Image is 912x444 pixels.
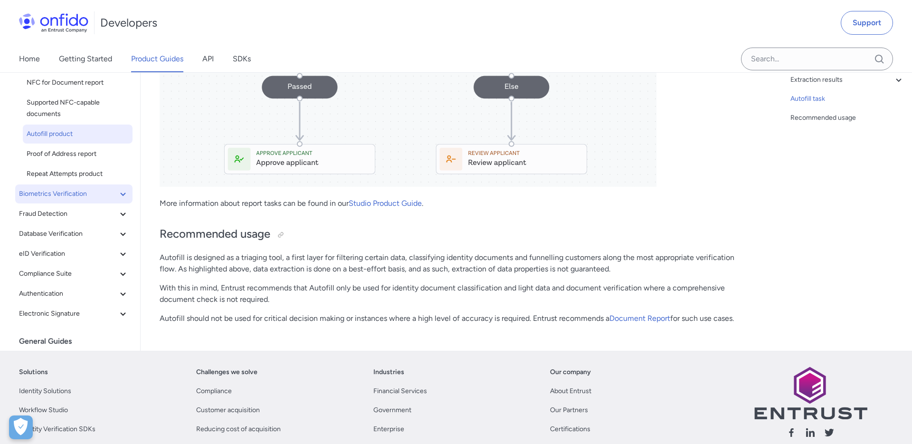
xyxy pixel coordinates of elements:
[19,308,117,319] span: Electronic Signature
[841,11,893,35] a: Support
[550,424,590,435] a: Certifications
[9,415,33,439] button: Open Preferences
[23,125,133,144] a: Autofill product
[19,228,117,240] span: Database Verification
[19,188,117,200] span: Biometrics Verification
[59,46,112,72] a: Getting Started
[15,224,133,243] button: Database Verification
[550,386,591,397] a: About Entrust
[786,427,797,442] a: Follow us facebook
[19,268,117,280] span: Compliance Suite
[100,15,157,30] h1: Developers
[27,77,129,88] span: NFC for Document report
[15,184,133,203] button: Biometrics Verification
[160,198,750,209] p: More information about report tasks can be found in our .
[349,199,422,208] a: Studio Product Guide
[15,244,133,263] button: eID Verification
[373,386,427,397] a: Financial Services
[824,427,835,438] svg: Follow us X (Twitter)
[550,405,588,416] a: Our Partners
[27,128,129,140] span: Autofill product
[9,415,33,439] div: Cookie Preferences
[196,424,281,435] a: Reducing cost of acquisition
[19,248,117,260] span: eID Verification
[23,73,133,92] a: NFC for Document report
[160,252,750,275] p: Autofill is designed as a triaging tool, a first layer for filtering certain data, classifying id...
[805,427,816,438] svg: Follow us linkedin
[23,145,133,164] a: Proof of Address report
[790,93,904,105] a: Autofill task
[196,367,257,378] a: Challenges we solve
[805,427,816,442] a: Follow us linkedin
[550,367,591,378] a: Our company
[19,386,71,397] a: Identity Solutions
[131,46,183,72] a: Product Guides
[373,424,404,435] a: Enterprise
[160,313,750,324] p: Autofill should not be used for critical decision making or instances where a high level of accur...
[15,304,133,323] button: Electronic Signature
[15,204,133,223] button: Fraud Detection
[27,148,129,160] span: Proof of Address report
[233,46,251,72] a: SDKs
[27,97,129,120] span: Supported NFC-capable documents
[790,112,904,124] a: Recommended usage
[19,405,68,416] a: Workflow Studio
[27,168,129,180] span: Repeat Attempts product
[196,405,260,416] a: Customer acquisition
[373,405,411,416] a: Government
[19,424,95,435] a: Identity Verification SDKs
[15,264,133,283] button: Compliance Suite
[19,13,88,32] img: Onfido Logo
[160,226,750,242] h2: Recommended usage
[786,427,797,438] svg: Follow us facebook
[19,46,40,72] a: Home
[19,332,136,351] div: General Guides
[609,314,670,323] a: Document Report
[23,164,133,183] a: Repeat Attempts product
[15,284,133,303] button: Authentication
[19,367,48,378] a: Solutions
[19,208,117,220] span: Fraud Detection
[824,427,835,442] a: Follow us X (Twitter)
[741,48,893,70] input: Onfido search input field
[23,93,133,124] a: Supported NFC-capable documents
[753,367,867,419] img: Entrust logo
[160,282,750,305] p: With this in mind, Entrust recommends that Autofill only be used for identity document classifica...
[202,46,214,72] a: API
[196,386,232,397] a: Compliance
[373,367,404,378] a: Industries
[19,288,117,299] span: Authentication
[790,74,904,86] a: Extraction results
